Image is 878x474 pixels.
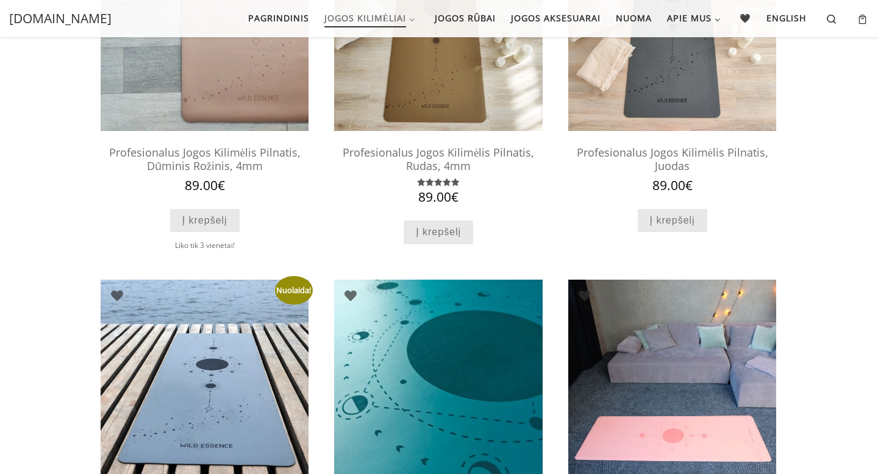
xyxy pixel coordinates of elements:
span: Jogos rūbai [435,5,496,28]
bdi: 89.00 [418,188,459,205]
h2: Profesionalus Jogos Kilimėlis Pilnatis, Rudas, 4mm [334,140,542,179]
bdi: 89.00 [652,177,693,194]
h2: Profesionalus Jogos Kilimėlis Pilnatis, Juodas [568,140,776,179]
span: Įvertinimas: iš 5 [417,179,459,222]
span: Apie mus [667,5,712,28]
a: Add to cart: “Profesionalus Jogos Kilimėlis Pilnatis, Juodas” [638,209,707,233]
a: 🖤 [736,5,755,31]
a: Pagrindinis [244,5,313,31]
span: Pagrindinis [248,5,309,28]
span: € [218,177,225,194]
a: Add to cart: “Profesionalus Jogos Kilimėlis Pilnatis, Dūminis Rožinis, 4mm” [170,209,240,233]
div: Įvertinimas: 5.00 iš 5 [417,179,459,186]
a: Add to cart: “Profesionalus Jogos Kilimėlis Pilnatis, Rudas, 4mm” [404,221,473,244]
a: [DOMAIN_NAME] [9,9,112,29]
span: Jogos aksesuarai [511,5,601,28]
span: Jogos kilimėliai [324,5,407,28]
span: English [766,5,807,28]
a: Jogos kilimėliai [320,5,423,31]
span: € [451,188,459,205]
span: Nuolaida! [275,276,313,305]
bdi: 89.00 [185,177,225,194]
h2: Profesionalus Jogos Kilimėlis Pilnatis, Dūminis Rožinis, 4mm [101,140,309,179]
span: € [685,177,693,194]
span: Nuoma [616,5,652,28]
a: English [763,5,811,31]
div: Liko tik 3 vienetai! [101,238,309,252]
a: Jogos rūbai [430,5,499,31]
a: Jogos aksesuarai [507,5,604,31]
a: Nuoma [612,5,655,31]
span: 🖤 [740,5,751,28]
